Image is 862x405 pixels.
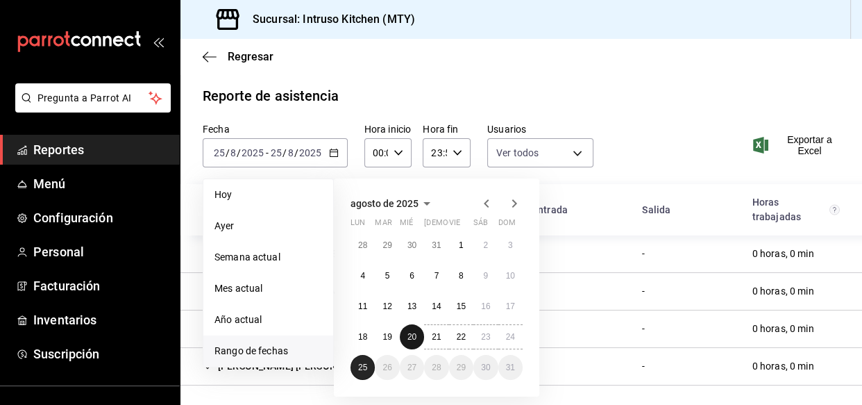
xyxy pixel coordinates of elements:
[631,354,656,379] div: Cell
[631,279,656,304] div: Cell
[294,147,298,158] span: /
[432,363,441,372] abbr: 28 de agosto de 2025
[756,134,840,156] button: Exportar a Excel
[498,355,523,380] button: 31 de agosto de 2025
[153,36,164,47] button: open_drawer_menu
[487,124,593,134] label: Usuarios
[266,147,269,158] span: -
[350,233,375,258] button: 28 de julio de 2025
[457,301,466,311] abbr: 15 de agosto de 2025
[741,316,825,342] div: Cell
[407,301,416,311] abbr: 13 de agosto de 2025
[449,263,473,288] button: 8 de agosto de 2025
[228,50,273,63] span: Regresar
[226,147,230,158] span: /
[432,301,441,311] abbr: 14 de agosto de 2025
[375,263,399,288] button: 5 de agosto de 2025
[203,85,339,106] div: Reporte de asistencia
[270,147,282,158] input: --
[287,147,294,158] input: --
[481,301,490,311] abbr: 16 de agosto de 2025
[214,281,322,296] span: Mes actual
[375,294,399,319] button: 12 de agosto de 2025
[400,324,424,349] button: 20 de agosto de 2025
[506,301,515,311] abbr: 17 de agosto de 2025
[424,355,448,380] button: 28 de agosto de 2025
[506,271,515,281] abbr: 10 de agosto de 2025
[449,324,473,349] button: 22 de agosto de 2025
[213,147,226,158] input: --
[375,233,399,258] button: 29 de julio de 2025
[192,279,382,304] div: Cell
[360,271,365,281] abbr: 4 de agosto de 2025
[508,240,513,250] abbr: 3 de agosto de 2025
[237,147,241,158] span: /
[631,316,656,342] div: Cell
[459,240,464,250] abbr: 1 de agosto de 2025
[214,344,322,358] span: Rango de fechas
[375,355,399,380] button: 26 de agosto de 2025
[483,271,488,281] abbr: 9 de agosto de 2025
[741,241,825,267] div: Cell
[358,240,367,250] abbr: 28 de julio de 2025
[33,242,169,261] span: Personal
[350,294,375,319] button: 11 de agosto de 2025
[432,332,441,342] abbr: 21 de agosto de 2025
[457,332,466,342] abbr: 22 de agosto de 2025
[424,324,448,349] button: 21 de agosto de 2025
[350,355,375,380] button: 25 de agosto de 2025
[33,276,169,295] span: Facturación
[400,263,424,288] button: 6 de agosto de 2025
[37,91,149,106] span: Pregunta a Parrot AI
[481,332,490,342] abbr: 23 de agosto de 2025
[432,240,441,250] abbr: 31 de julio de 2025
[424,218,506,233] abbr: jueves
[473,294,498,319] button: 16 de agosto de 2025
[358,301,367,311] abbr: 11 de agosto de 2025
[407,332,416,342] abbr: 20 de agosto de 2025
[364,124,412,134] label: Hora inicio
[385,271,390,281] abbr: 5 de agosto de 2025
[459,271,464,281] abbr: 8 de agosto de 2025
[33,311,169,329] span: Inventarios
[498,218,516,233] abbr: domingo
[506,363,515,372] abbr: 31 de agosto de 2025
[483,240,488,250] abbr: 2 de agosto de 2025
[457,363,466,372] abbr: 29 de agosto de 2025
[473,355,498,380] button: 30 de agosto de 2025
[214,313,322,327] span: Año actual
[424,263,448,288] button: 7 de agosto de 2025
[496,146,539,160] span: Ver todos
[481,363,490,372] abbr: 30 de agosto de 2025
[33,174,169,193] span: Menú
[407,363,416,372] abbr: 27 de agosto de 2025
[180,184,862,235] div: Head
[33,140,169,159] span: Reportes
[214,250,322,265] span: Semana actual
[192,197,412,223] div: HeadCell
[400,294,424,319] button: 13 de agosto de 2025
[400,233,424,258] button: 30 de julio de 2025
[241,147,264,158] input: ----
[473,324,498,349] button: 23 de agosto de 2025
[829,204,840,215] svg: El total de horas trabajadas por usuario es el resultado de la suma redondeada del registro de ho...
[298,147,322,158] input: ----
[10,101,171,115] a: Pregunta a Parrot AI
[449,355,473,380] button: 29 de agosto de 2025
[180,273,862,311] div: Row
[230,147,237,158] input: --
[33,208,169,227] span: Configuración
[350,198,419,209] span: agosto de 2025
[449,294,473,319] button: 15 de agosto de 2025
[382,363,391,372] abbr: 26 de agosto de 2025
[382,332,391,342] abbr: 19 de agosto de 2025
[741,190,851,230] div: HeadCell
[741,279,825,304] div: Cell
[192,241,408,267] div: Cell
[350,195,435,212] button: agosto de 2025
[631,197,741,223] div: HeadCell
[424,294,448,319] button: 14 de agosto de 2025
[214,188,322,202] span: Hoy
[498,263,523,288] button: 10 de agosto de 2025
